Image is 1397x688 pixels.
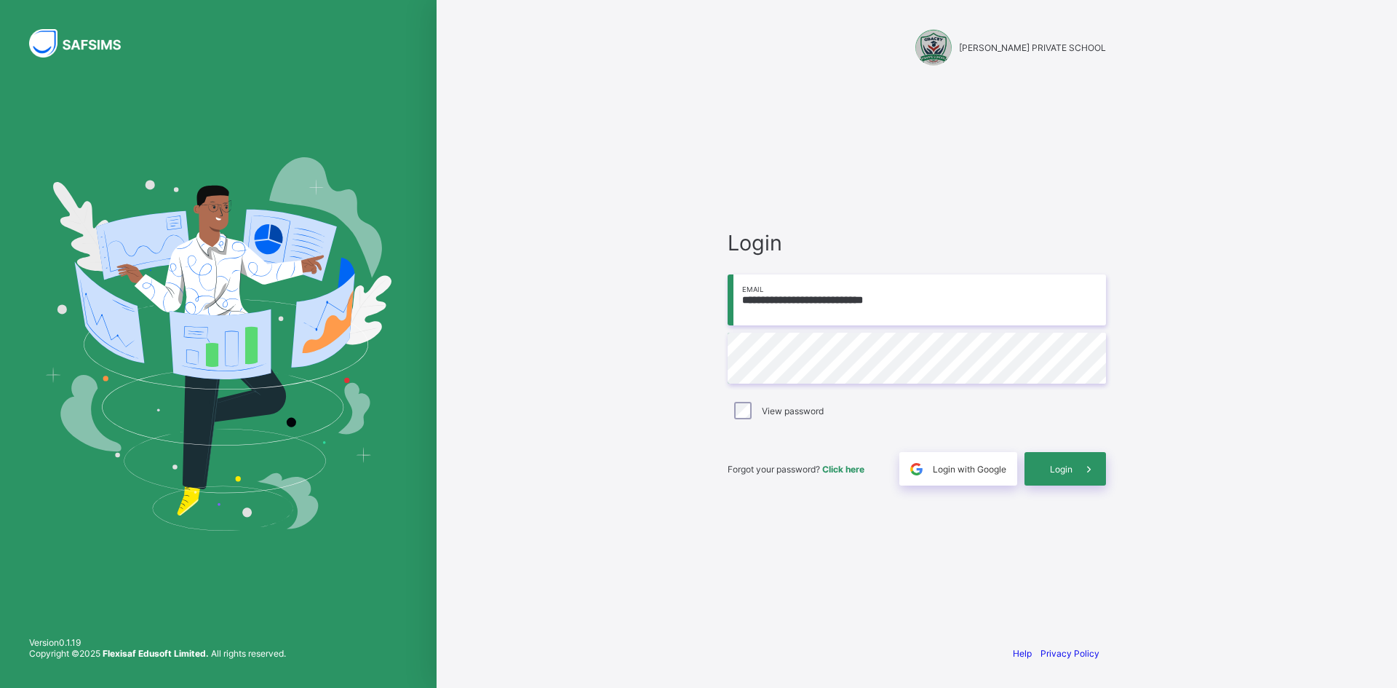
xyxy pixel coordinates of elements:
strong: Flexisaf Edusoft Limited. [103,648,209,659]
label: View password [762,406,824,416]
span: Login [1050,464,1072,475]
span: Login [728,230,1106,256]
a: Privacy Policy [1040,648,1099,659]
span: Login with Google [933,464,1006,475]
span: Copyright © 2025 All rights reserved. [29,648,286,659]
span: Forgot your password? [728,464,864,475]
img: google.396cfc9801f0270233282035f929180a.svg [908,461,925,478]
span: Version 0.1.19 [29,637,286,648]
img: SAFSIMS Logo [29,29,138,58]
img: Hero Image [45,157,391,530]
a: Click here [822,464,864,475]
a: Help [1013,648,1032,659]
span: [PERSON_NAME] PRIVATE SCHOOL [959,42,1106,53]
